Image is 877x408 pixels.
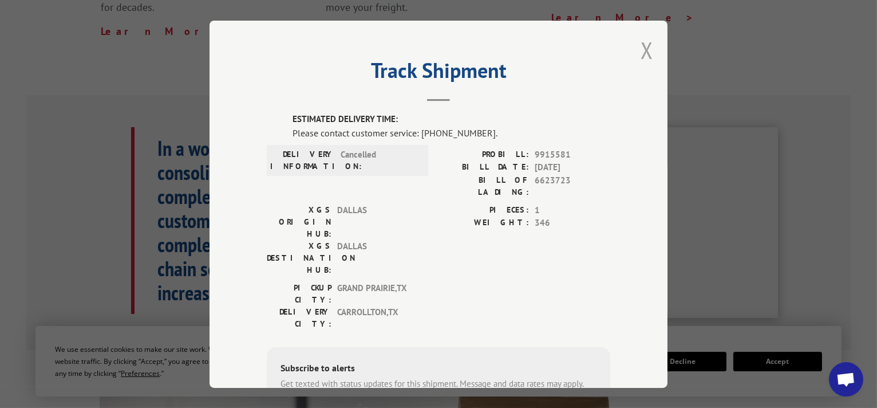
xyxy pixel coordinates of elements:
label: XGS DESTINATION HUB: [267,240,331,276]
div: Get texted with status updates for this shipment. Message and data rates may apply. Message frequ... [281,377,596,403]
label: WEIGHT: [438,217,529,230]
label: DELIVERY CITY: [267,305,331,329]
span: 6623723 [535,174,610,198]
span: DALLAS [337,240,414,276]
span: 1 [535,203,610,217]
label: XGS ORIGIN HUB: [267,203,331,240]
label: DELIVERY INFORMATION: [270,148,335,172]
span: 9915581 [535,148,610,161]
span: GRAND PRAIRIE , TX [337,281,414,305]
label: ESTIMATED DELIVERY TIME: [293,113,610,126]
label: PROBILL: [438,148,529,161]
button: Close modal [641,35,653,65]
span: Cancelled [341,148,418,172]
span: 346 [535,217,610,230]
div: Subscribe to alerts [281,360,596,377]
div: Open chat [829,362,863,397]
span: CARROLLTON , TX [337,305,414,329]
label: BILL DATE: [438,161,529,174]
div: Please contact customer service: [PHONE_NUMBER]. [293,125,610,139]
label: PIECES: [438,203,529,217]
h2: Track Shipment [267,62,610,84]
label: BILL OF LADING: [438,174,529,198]
span: [DATE] [535,161,610,174]
label: PICKUP CITY: [267,281,331,305]
span: DALLAS [337,203,414,240]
